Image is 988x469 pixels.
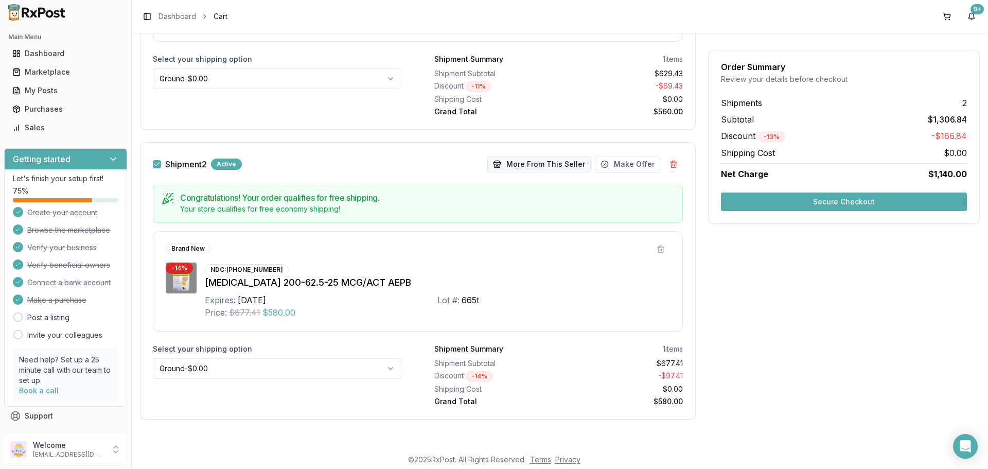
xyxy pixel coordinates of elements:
[165,160,207,168] span: Shipment 2
[563,107,683,117] div: $560.00
[4,64,127,80] button: Marketplace
[205,306,227,319] div: Price:
[4,425,127,444] button: Feedback
[931,130,967,143] span: -$166.84
[434,396,555,407] div: Grand Total
[462,294,479,306] div: 665t
[180,204,674,214] div: Your store qualifies for free economy shipping!
[12,123,119,133] div: Sales
[434,344,503,354] div: Shipment Summary
[19,355,112,386] p: Need help? Set up a 25 minute call with our team to set up.
[13,173,118,184] p: Let's finish your setup first!
[530,455,551,464] a: Terms
[434,54,503,64] div: Shipment Summary
[10,441,27,458] img: User avatar
[153,344,401,354] label: Select your shipping option
[563,81,683,92] div: - $69.43
[721,147,775,159] span: Shipping Cost
[721,193,967,211] button: Secure Checkout
[563,371,683,382] div: - $97.41
[12,67,119,77] div: Marketplace
[721,169,768,179] span: Net Charge
[27,225,110,235] span: Browse the marketplace
[4,101,127,117] button: Purchases
[487,156,591,172] button: More From This Seller
[211,159,242,170] div: Active
[4,82,127,99] button: My Posts
[205,275,670,290] div: [MEDICAL_DATA] 200-62.5-25 MCG/ACT AEPB
[944,147,967,159] span: $0.00
[963,8,980,25] button: 9+
[25,429,60,440] span: Feedback
[166,243,210,254] div: Brand New
[971,4,984,14] div: 9+
[13,153,70,165] h3: Getting started
[563,396,683,407] div: $580.00
[12,85,119,96] div: My Posts
[563,94,683,105] div: $0.00
[563,358,683,369] div: $677.41
[27,207,97,218] span: Create your account
[8,33,123,41] h2: Main Menu
[4,45,127,62] button: Dashboard
[563,68,683,79] div: $629.43
[205,294,236,306] div: Expires:
[153,54,401,64] label: Select your shipping option
[27,260,110,270] span: Verify beneficial owners
[434,81,555,92] div: Discount
[8,81,123,100] a: My Posts
[434,358,555,369] div: Shipment Subtotal
[166,263,193,274] div: - 14 %
[434,68,555,79] div: Shipment Subtotal
[721,131,785,141] span: Discount
[33,450,104,459] p: [EMAIL_ADDRESS][DOMAIN_NAME]
[721,74,967,84] div: Review your details before checkout
[466,371,493,382] div: - 14 %
[27,295,86,305] span: Make a purchase
[953,434,978,459] div: Open Intercom Messenger
[758,131,785,143] div: - 13 %
[12,48,119,59] div: Dashboard
[595,156,660,172] button: Make Offer
[27,312,69,323] a: Post a listing
[27,242,97,253] span: Verify your business
[721,113,754,126] span: Subtotal
[4,119,127,136] button: Sales
[19,386,59,395] a: Book a call
[8,44,123,63] a: Dashboard
[229,306,260,319] span: $677.41
[437,294,460,306] div: Lot #:
[8,100,123,118] a: Purchases
[238,294,266,306] div: [DATE]
[928,168,967,180] span: $1,140.00
[663,344,683,354] div: 1 items
[555,455,580,464] a: Privacy
[27,330,102,340] a: Invite your colleagues
[8,63,123,81] a: Marketplace
[214,11,227,22] span: Cart
[180,194,674,202] h5: Congratulations! Your order qualifies for free shipping.
[13,186,28,196] span: 75 %
[4,4,70,21] img: RxPost Logo
[434,371,555,382] div: Discount
[434,94,555,105] div: Shipping Cost
[205,264,289,275] div: NDC: [PHONE_NUMBER]
[33,440,104,450] p: Welcome
[962,97,967,109] span: 2
[12,104,119,114] div: Purchases
[4,407,127,425] button: Support
[158,11,227,22] nav: breadcrumb
[721,63,967,71] div: Order Summary
[8,118,123,137] a: Sales
[928,113,967,126] span: $1,306.84
[158,11,196,22] a: Dashboard
[166,263,197,293] img: Trelegy Ellipta 200-62.5-25 MCG/ACT AEPB
[434,384,555,394] div: Shipping Cost
[721,97,762,109] span: Shipments
[27,277,111,288] span: Connect a bank account
[434,107,555,117] div: Grand Total
[466,81,491,92] div: - 11 %
[663,54,683,64] div: 1 items
[563,384,683,394] div: $0.00
[262,306,295,319] span: $580.00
